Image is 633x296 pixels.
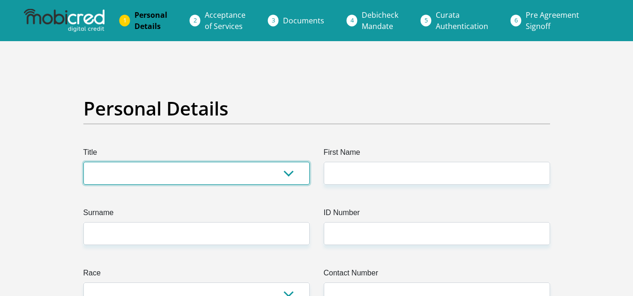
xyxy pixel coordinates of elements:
[436,10,488,31] span: Curata Authentication
[83,207,310,222] label: Surname
[324,267,550,282] label: Contact Number
[127,6,175,36] a: PersonalDetails
[134,10,167,31] span: Personal Details
[83,222,310,245] input: Surname
[283,15,324,26] span: Documents
[324,222,550,245] input: ID Number
[354,6,406,36] a: DebicheckMandate
[526,10,579,31] span: Pre Agreement Signoff
[197,6,253,36] a: Acceptanceof Services
[518,6,587,36] a: Pre AgreementSignoff
[362,10,398,31] span: Debicheck Mandate
[428,6,496,36] a: CurataAuthentication
[83,147,310,162] label: Title
[324,147,550,162] label: First Name
[276,11,332,30] a: Documents
[324,207,550,222] label: ID Number
[205,10,246,31] span: Acceptance of Services
[24,9,104,32] img: mobicred logo
[83,97,550,120] h2: Personal Details
[324,162,550,185] input: First Name
[83,267,310,282] label: Race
